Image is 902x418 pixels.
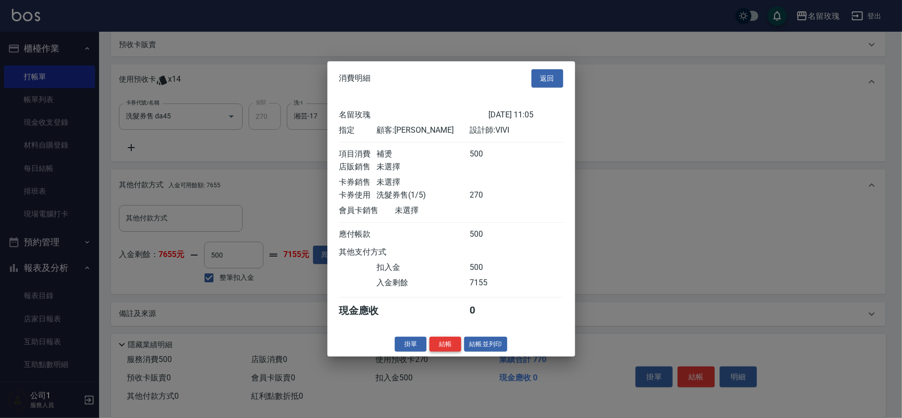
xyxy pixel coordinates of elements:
div: 卡券使用 [339,190,376,200]
div: 未選擇 [376,177,470,187]
div: 現金應收 [339,304,395,317]
div: 指定 [339,125,376,135]
div: 洗髮券售(1/5) [376,190,470,200]
div: 顧客: [PERSON_NAME] [376,125,470,135]
div: 應付帳款 [339,229,376,239]
div: 項目消費 [339,149,376,159]
div: 卡券銷售 [339,177,376,187]
div: 未選擇 [376,161,470,172]
div: 500 [470,262,507,272]
div: 其他支付方式 [339,247,414,257]
div: 500 [470,149,507,159]
div: 500 [470,229,507,239]
div: 會員卡銷售 [339,205,395,215]
div: 名留玫瑰 [339,109,488,120]
button: 掛單 [395,336,426,352]
div: 0 [470,304,507,317]
div: 270 [470,190,507,200]
button: 返回 [531,69,563,88]
div: 設計師: VIVI [470,125,563,135]
span: 消費明細 [339,73,371,83]
button: 結帳並列印 [464,336,507,352]
div: 扣入金 [376,262,470,272]
div: 入金剩餘 [376,277,470,288]
div: 7155 [470,277,507,288]
div: 店販銷售 [339,161,376,172]
div: 未選擇 [395,205,488,215]
button: 結帳 [429,336,461,352]
div: 補燙 [376,149,470,159]
div: [DATE] 11:05 [488,109,563,120]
